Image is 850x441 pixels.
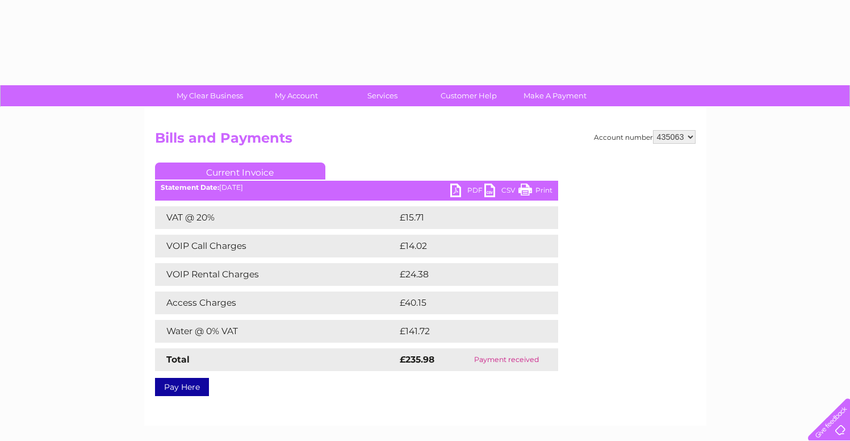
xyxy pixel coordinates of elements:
[336,85,429,106] a: Services
[155,263,397,286] td: VOIP Rental Charges
[455,348,558,371] td: Payment received
[155,184,558,192] div: [DATE]
[155,163,325,180] a: Current Invoice
[518,184,552,200] a: Print
[397,263,535,286] td: £24.38
[163,85,257,106] a: My Clear Business
[422,85,516,106] a: Customer Help
[508,85,602,106] a: Make A Payment
[397,235,534,257] td: £14.02
[484,184,518,200] a: CSV
[450,184,484,200] a: PDF
[155,320,397,343] td: Water @ 0% VAT
[249,85,343,106] a: My Account
[397,320,536,343] td: £141.72
[397,206,533,229] td: £15.71
[155,130,696,152] h2: Bills and Payments
[155,292,397,314] td: Access Charges
[161,183,219,192] b: Statement Date:
[397,292,534,314] td: £40.15
[155,206,397,229] td: VAT @ 20%
[594,130,696,144] div: Account number
[155,235,397,257] td: VOIP Call Charges
[155,378,209,396] a: Pay Here
[166,354,190,365] strong: Total
[400,354,434,365] strong: £235.98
